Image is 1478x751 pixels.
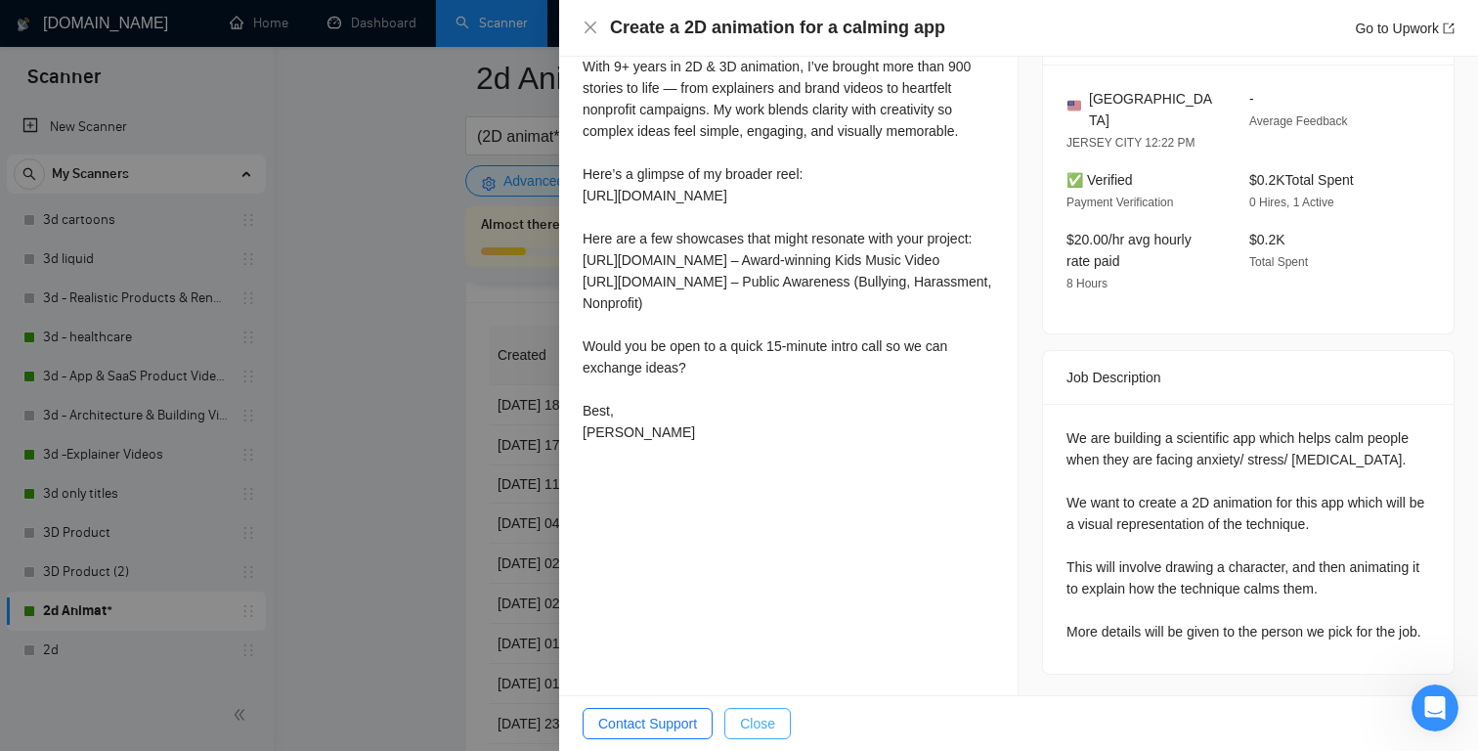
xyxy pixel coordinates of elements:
iframe: Intercom live chat [1412,685,1458,731]
span: [GEOGRAPHIC_DATA] [1089,88,1218,131]
span: $20.00/hr avg hourly rate paid [1066,232,1192,269]
div: Job Description [1066,351,1430,404]
span: Payment Verification [1066,196,1173,209]
span: Close [740,713,775,734]
button: Close [583,20,598,36]
h4: Create a 2D animation for a calming app [610,16,945,40]
span: 8 Hours [1066,277,1108,290]
span: $0.2K [1249,232,1285,247]
span: Average Feedback [1249,114,1348,128]
span: close [583,20,598,35]
span: JERSEY CITY 12:22 PM [1066,136,1195,150]
span: Total Spent [1249,255,1308,269]
span: ✅ Verified [1066,172,1133,188]
button: Close [724,708,791,739]
span: Contact Support [598,713,697,734]
button: Contact Support [583,708,713,739]
span: - [1249,91,1254,107]
div: We are building a scientific app which helps calm people when they are facing anxiety/ stress/ [M... [1066,427,1430,642]
span: $0.2K Total Spent [1249,172,1354,188]
span: export [1443,22,1455,34]
span: 0 Hires, 1 Active [1249,196,1334,209]
a: Go to Upworkexport [1355,21,1455,36]
img: 🇺🇸 [1067,99,1081,112]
